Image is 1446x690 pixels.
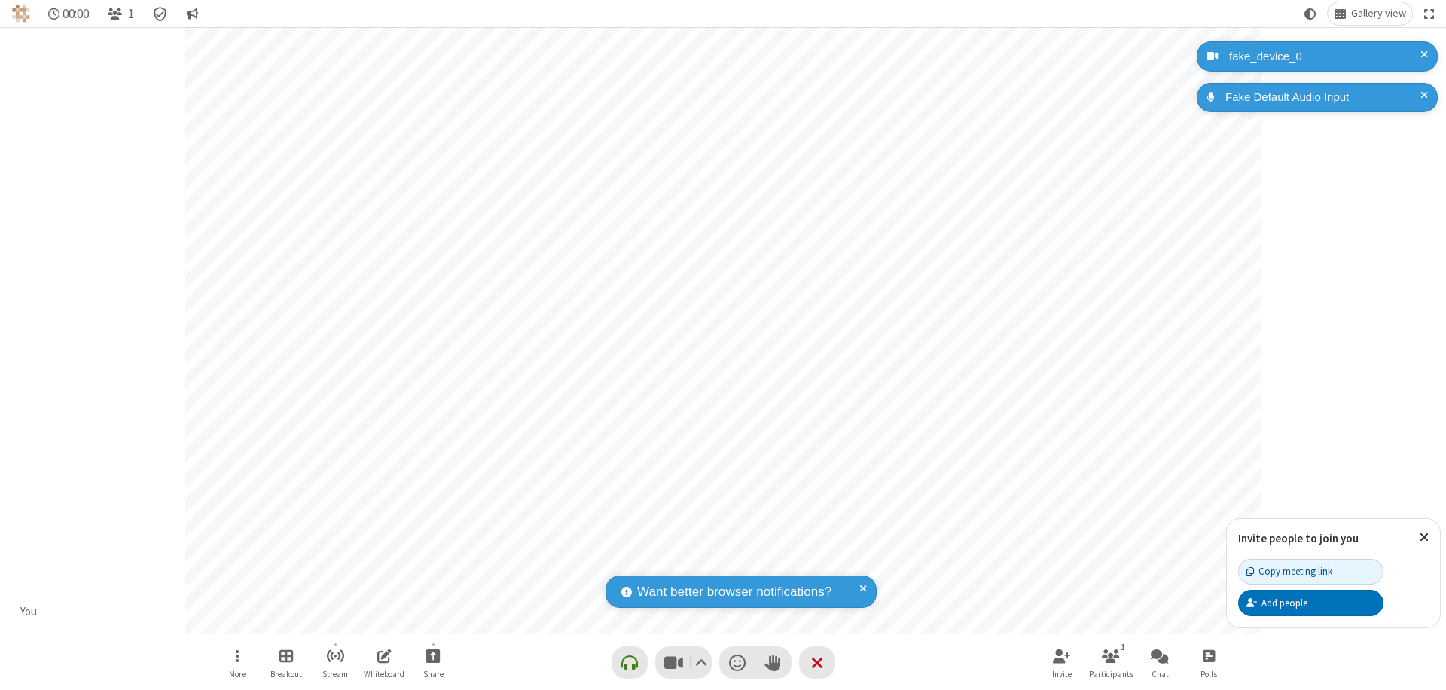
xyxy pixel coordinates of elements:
[1186,641,1231,684] button: Open poll
[1246,564,1332,579] div: Copy meeting link
[63,7,89,21] span: 00:00
[270,670,302,679] span: Breakout
[1238,531,1359,545] label: Invite people to join you
[1088,641,1133,684] button: Open participant list
[313,641,358,684] button: Start streaming
[1238,559,1383,585] button: Copy meeting link
[1039,641,1084,684] button: Invite participants (⌘+Shift+I)
[146,2,175,25] div: Meeting details Encryption enabled
[1152,670,1169,679] span: Chat
[229,670,246,679] span: More
[1351,8,1406,20] span: Gallery view
[364,670,404,679] span: Whiteboard
[42,2,96,25] div: Timer
[637,582,831,602] span: Want better browser notifications?
[1052,670,1072,679] span: Invite
[1117,640,1130,654] div: 1
[1328,2,1412,25] button: Change layout
[1224,48,1426,66] div: fake_device_0
[1238,590,1383,615] button: Add people
[1298,2,1322,25] button: Using system theme
[655,646,712,679] button: Stop video (⌘+Shift+V)
[691,646,711,679] button: Video setting
[15,603,43,621] div: You
[1418,2,1441,25] button: Fullscreen
[1220,89,1426,106] div: Fake Default Audio Input
[1200,670,1217,679] span: Polls
[264,641,309,684] button: Manage Breakout Rooms
[101,2,140,25] button: Open participant list
[1408,519,1440,556] button: Close popover
[180,2,204,25] button: Conversation
[1137,641,1182,684] button: Open chat
[799,646,835,679] button: End or leave meeting
[361,641,407,684] button: Open shared whiteboard
[423,670,444,679] span: Share
[12,5,30,23] img: QA Selenium DO NOT DELETE OR CHANGE
[128,7,134,21] span: 1
[410,641,456,684] button: Start sharing
[719,646,755,679] button: Send a reaction
[612,646,648,679] button: Connect your audio
[1089,670,1133,679] span: Participants
[322,670,348,679] span: Stream
[755,646,792,679] button: Raise hand
[215,641,260,684] button: Open menu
